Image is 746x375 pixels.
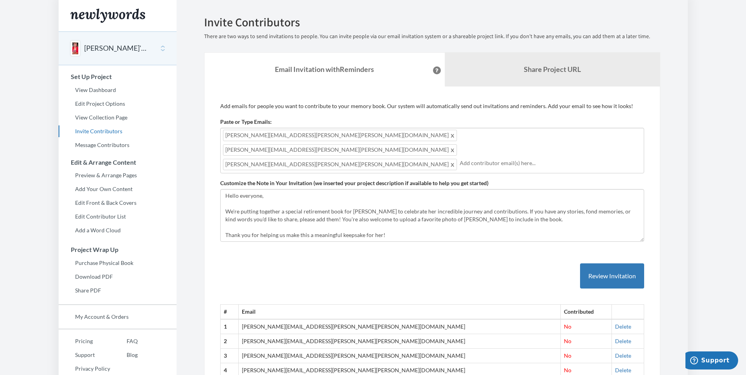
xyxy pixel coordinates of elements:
[204,33,660,40] p: There are two ways to send invitations to people. You can invite people via our email invitation ...
[220,349,238,363] th: 3
[59,183,177,195] a: Add Your Own Content
[59,84,177,96] a: View Dashboard
[220,179,488,187] label: Customize the Note in Your Invitation (we inserted your project description if available to help ...
[59,271,177,283] a: Download PDF
[59,211,177,222] a: Edit Contributor List
[220,319,238,334] th: 1
[524,65,581,74] b: Share Project URL
[238,334,560,349] td: [PERSON_NAME][EMAIL_ADDRESS][PERSON_NAME][PERSON_NAME][DOMAIN_NAME]
[59,197,177,209] a: Edit Front & Back Covers
[238,349,560,363] td: [PERSON_NAME][EMAIL_ADDRESS][PERSON_NAME][PERSON_NAME][DOMAIN_NAME]
[110,335,138,347] a: FAQ
[204,16,660,29] h2: Invite Contributors
[223,159,457,170] span: [PERSON_NAME][EMAIL_ADDRESS][PERSON_NAME][PERSON_NAME][DOMAIN_NAME]
[70,9,145,23] img: Newlywords logo
[59,73,177,80] h3: Set Up Project
[220,334,238,349] th: 2
[59,349,110,361] a: Support
[561,305,612,319] th: Contributed
[615,367,631,373] a: Delete
[84,43,148,53] button: [PERSON_NAME]'s Retirement
[460,159,641,167] input: Add contributor email(s) here...
[59,285,177,296] a: Share PDF
[220,118,272,126] label: Paste or Type Emails:
[564,323,571,330] span: No
[220,189,644,242] textarea: Hello everyone, We're putting together a special retirement book for [PERSON_NAME] to celebrate h...
[223,144,457,156] span: [PERSON_NAME][EMAIL_ADDRESS][PERSON_NAME][PERSON_NAME][DOMAIN_NAME]
[59,169,177,181] a: Preview & Arrange Pages
[59,125,177,137] a: Invite Contributors
[59,246,177,253] h3: Project Wrap Up
[59,311,177,323] a: My Account & Orders
[59,159,177,166] h3: Edit & Arrange Content
[59,257,177,269] a: Purchase Physical Book
[564,338,571,344] span: No
[275,65,374,74] strong: Email Invitation with Reminders
[615,338,631,344] a: Delete
[615,323,631,330] a: Delete
[59,224,177,236] a: Add a Word Cloud
[238,305,560,319] th: Email
[59,139,177,151] a: Message Contributors
[615,352,631,359] a: Delete
[59,112,177,123] a: View Collection Page
[59,335,110,347] a: Pricing
[580,263,644,289] button: Review Invitation
[59,363,110,375] a: Privacy Policy
[685,351,738,371] iframe: Opens a widget where you can chat to one of our agents
[223,130,457,141] span: [PERSON_NAME][EMAIL_ADDRESS][PERSON_NAME][PERSON_NAME][DOMAIN_NAME]
[220,305,238,319] th: #
[238,319,560,334] td: [PERSON_NAME][EMAIL_ADDRESS][PERSON_NAME][PERSON_NAME][DOMAIN_NAME]
[110,349,138,361] a: Blog
[564,352,571,359] span: No
[220,102,644,110] p: Add emails for people you want to contribute to your memory book. Our system will automatically s...
[59,98,177,110] a: Edit Project Options
[564,367,571,373] span: No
